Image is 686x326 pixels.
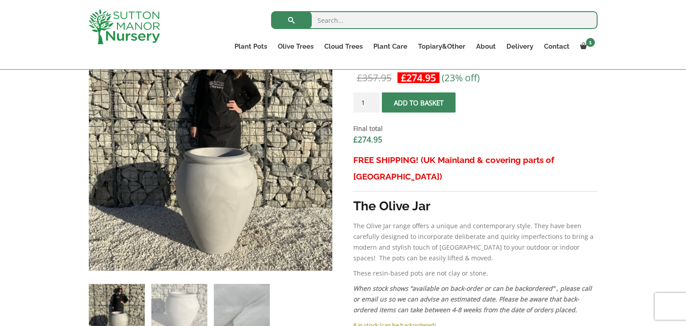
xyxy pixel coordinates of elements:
dt: Final total [353,123,598,134]
a: Olive Trees [272,40,319,53]
span: £ [401,71,406,84]
bdi: 274.95 [401,71,436,84]
a: Plant Care [368,40,413,53]
bdi: 274.95 [353,134,382,145]
p: These resin-based pots are not clay or stone. [353,268,598,279]
img: logo [88,9,160,44]
a: Topiary&Other [413,40,471,53]
input: Search... [271,11,598,29]
span: £ [357,71,362,84]
input: Product quantity [353,92,380,113]
h3: FREE SHIPPING! (UK Mainland & covering parts of [GEOGRAPHIC_DATA]) [353,152,598,185]
a: Plant Pots [229,40,272,53]
bdi: 357.95 [357,71,392,84]
span: £ [353,134,358,145]
a: Contact [539,40,575,53]
a: About [471,40,501,53]
span: (23% off) [442,71,480,84]
em: When stock shows “available on back-order or can be backordered” , please call or email us so we ... [353,284,592,314]
a: 1 [575,40,598,53]
a: Delivery [501,40,539,53]
span: 1 [586,38,595,47]
button: Add to basket [382,92,456,113]
strong: The Olive Jar [353,199,431,213]
p: The Olive Jar range offers a unique and contemporary style. They have been carefully designed to ... [353,221,598,263]
a: Cloud Trees [319,40,368,53]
